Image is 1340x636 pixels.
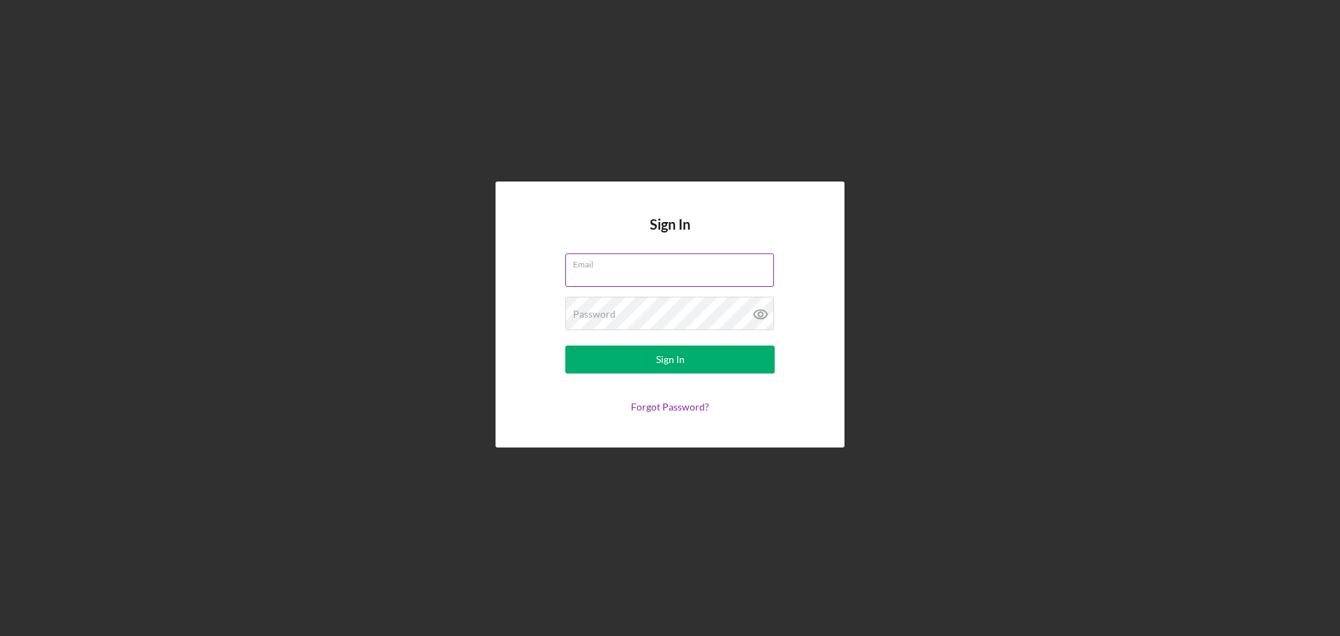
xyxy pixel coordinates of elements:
label: Password [573,309,616,320]
h4: Sign In [650,216,690,253]
label: Email [573,254,774,269]
button: Sign In [565,346,775,374]
div: Sign In [656,346,685,374]
a: Forgot Password? [631,401,709,413]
